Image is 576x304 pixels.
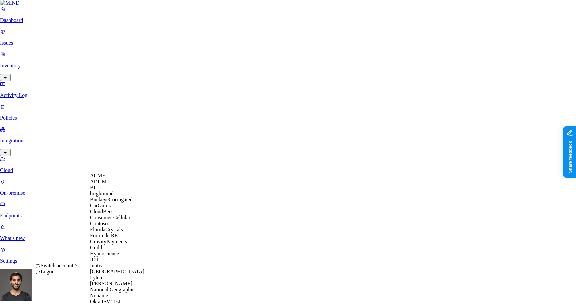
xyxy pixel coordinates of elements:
span: Fortitude RE [90,233,118,238]
span: Inotiv [90,263,103,268]
div: Logout [35,269,79,275]
span: Switch account [41,263,73,268]
span: FloridaCrystals [90,227,123,232]
span: CarGurus [90,203,111,208]
span: Hyperscience [90,251,119,256]
span: ACME [90,173,105,178]
span: Consumer Cellular [90,215,130,220]
span: IDT [90,257,99,262]
span: CloudBees [90,209,113,214]
span: Noname [90,293,108,298]
span: National Geographic [90,287,135,292]
span: Lyten [90,275,102,280]
span: BuckeyeCorrugated [90,197,133,202]
span: [GEOGRAPHIC_DATA] [90,269,144,274]
span: BI [90,185,95,190]
span: APTIM [90,179,107,184]
span: Guild [90,245,102,250]
span: GravityPayments [90,239,127,244]
span: Contoso [90,221,108,226]
span: brightmind [90,191,114,196]
span: [PERSON_NAME] [90,281,132,286]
